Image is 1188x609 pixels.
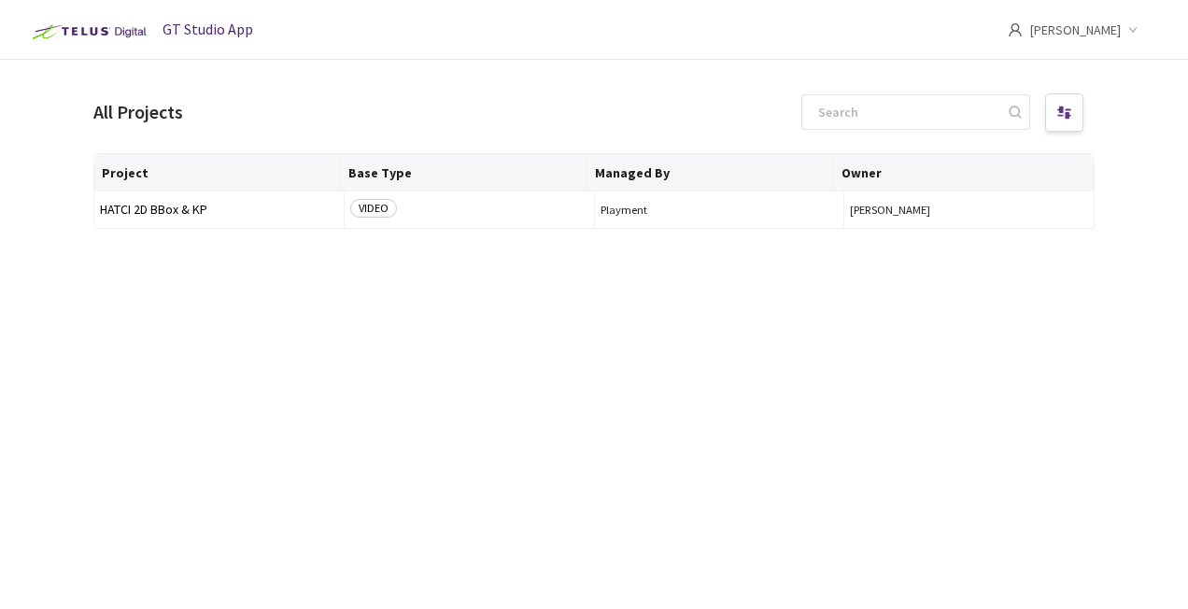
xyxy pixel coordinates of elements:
span: user [1008,22,1023,37]
th: Project [94,154,341,191]
th: Base Type [341,154,587,191]
th: Owner [834,154,1081,191]
span: down [1128,25,1138,35]
button: [PERSON_NAME] [850,203,1088,217]
span: Playment [601,203,839,217]
span: HATCI 2D BBox & KP [100,203,338,217]
span: VIDEO [350,199,397,218]
th: Managed By [587,154,834,191]
input: Search [807,95,1006,129]
span: GT Studio App [163,20,253,38]
img: Telus [22,17,152,47]
div: All Projects [93,99,183,126]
